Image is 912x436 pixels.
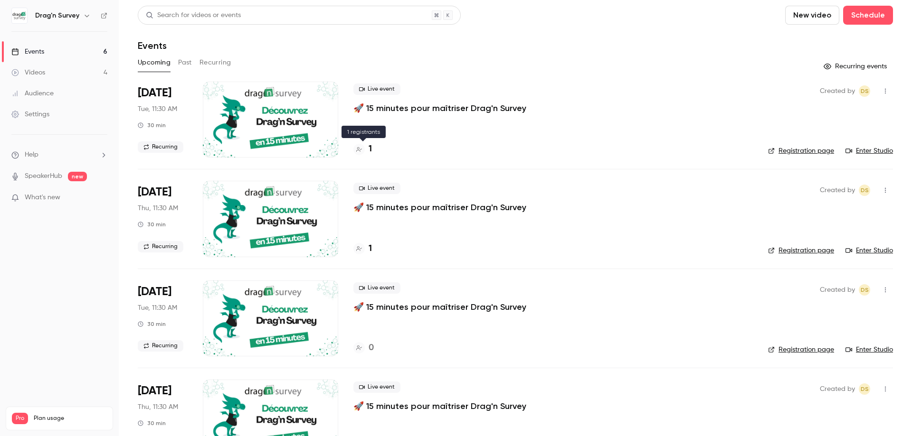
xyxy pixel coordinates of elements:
a: 1 [353,242,372,255]
span: Created by [820,284,855,296]
div: Oct 7 Tue, 11:30 AM (Europe/Paris) [138,280,188,356]
span: Recurring [138,241,183,252]
img: Drag'n Survey [12,8,27,23]
a: 0 [353,342,374,354]
span: Drag'n Survey [859,383,870,395]
button: Recurring events [819,59,893,74]
div: Settings [11,110,49,119]
div: Sep 30 Tue, 11:30 AM (Europe/Paris) [138,82,188,158]
div: Oct 2 Thu, 11:30 AM (Europe/Paris) [138,181,188,257]
a: Enter Studio [845,345,893,354]
div: Search for videos or events [146,10,241,20]
h6: Drag'n Survey [35,11,79,20]
a: Registration page [768,246,834,255]
h1: Events [138,40,167,51]
a: Enter Studio [845,246,893,255]
a: Enter Studio [845,146,893,156]
span: Plan usage [34,415,107,422]
span: Created by [820,85,855,97]
a: 🚀 15 minutes pour maîtriser Drag'n Survey [353,400,526,412]
div: 30 min [138,221,166,228]
span: What's new [25,193,60,203]
h4: 0 [369,342,374,354]
span: Drag'n Survey [859,85,870,97]
div: Audience [11,89,54,98]
span: Drag'n Survey [859,284,870,296]
div: Videos [11,68,45,77]
div: 30 min [138,320,166,328]
h4: 1 [369,143,372,156]
span: DS [861,284,869,296]
div: 30 min [138,121,166,129]
h4: 1 [369,242,372,255]
a: Registration page [768,146,834,156]
a: SpeakerHub [25,171,62,181]
span: Drag'n Survey [859,185,870,196]
span: DS [861,85,869,97]
a: 🚀 15 minutes pour maîtriser Drag'n Survey [353,301,526,313]
a: Registration page [768,345,834,354]
span: Recurring [138,141,183,153]
span: Help [25,150,38,160]
span: Created by [820,185,855,196]
span: Pro [12,413,28,424]
span: Tue, 11:30 AM [138,104,177,114]
span: DS [861,185,869,196]
span: Live event [353,282,400,294]
span: Thu, 11:30 AM [138,402,178,412]
span: DS [861,383,869,395]
span: [DATE] [138,185,171,200]
span: Tue, 11:30 AM [138,303,177,313]
li: help-dropdown-opener [11,150,107,160]
div: Events [11,47,44,56]
iframe: Noticeable Trigger [96,194,107,202]
span: [DATE] [138,383,171,399]
button: Upcoming [138,55,171,70]
button: New video [785,6,839,25]
span: Live event [353,183,400,194]
button: Recurring [199,55,231,70]
span: [DATE] [138,284,171,299]
a: 🚀 15 minutes pour maîtriser Drag'n Survey [353,102,526,114]
div: 30 min [138,419,166,427]
span: Recurring [138,340,183,352]
span: Created by [820,383,855,395]
button: Schedule [843,6,893,25]
span: new [68,172,87,181]
span: [DATE] [138,85,171,101]
button: Past [178,55,192,70]
a: 🚀 15 minutes pour maîtriser Drag'n Survey [353,202,526,213]
span: Live event [353,83,400,95]
span: Live event [353,381,400,393]
span: Thu, 11:30 AM [138,204,178,213]
a: 1 [353,143,372,156]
